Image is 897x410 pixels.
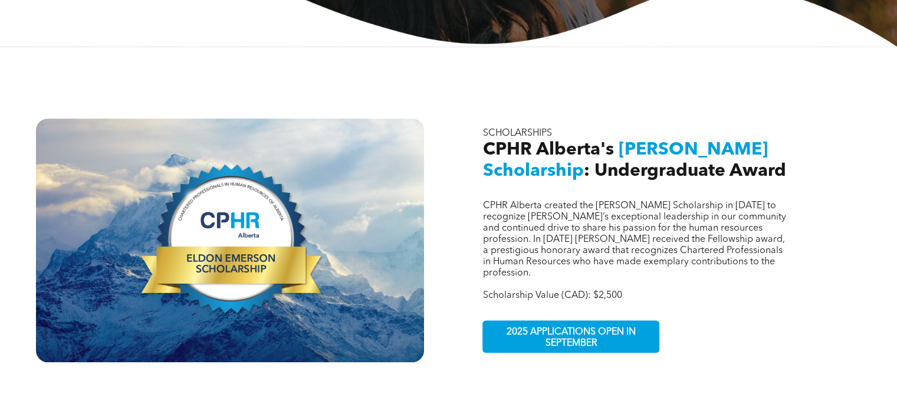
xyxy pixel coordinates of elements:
span: Scholarship Value (CAD): $2,500 [482,291,622,300]
span: SCHOLARSHIPS [482,129,551,138]
span: : Undergraduate Award [583,162,786,180]
span: [PERSON_NAME] Scholarship [482,141,767,180]
span: 2025 APPLICATIONS OPEN IN SEPTEMBER [485,321,657,355]
a: 2025 APPLICATIONS OPEN IN SEPTEMBER [482,320,659,353]
span: CPHR Alberta created the [PERSON_NAME] Scholarship in [DATE] to recognize [PERSON_NAME]’s excepti... [482,201,786,278]
span: CPHR Alberta's [482,141,613,159]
